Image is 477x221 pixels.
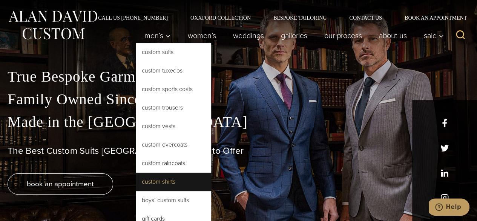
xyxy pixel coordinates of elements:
[136,28,179,43] button: Child menu of Men’s
[136,62,211,80] a: Custom Tuxedos
[370,28,415,43] a: About Us
[451,26,469,45] button: View Search Form
[136,99,211,117] a: Custom Trousers
[262,15,338,20] a: Bespoke Tailoring
[136,191,211,209] a: Boys’ Custom Suits
[179,15,262,20] a: Oxxford Collection
[8,173,113,195] a: book an appointment
[415,28,448,43] button: Sale sub menu toggle
[27,178,94,189] span: book an appointment
[338,15,393,20] a: Contact Us
[429,198,469,217] iframe: Opens a widget where you can chat to one of our agents
[8,145,469,156] h1: The Best Custom Suits [GEOGRAPHIC_DATA] Has to Offer
[136,43,211,61] a: Custom Suits
[8,8,98,42] img: Alan David Custom
[316,28,370,43] a: Our Process
[136,173,211,191] a: Custom Shirts
[393,15,469,20] a: Book an Appointment
[8,65,469,133] p: True Bespoke Garments Family Owned Since [DATE] Made in the [GEOGRAPHIC_DATA]
[272,28,316,43] a: Galleries
[136,28,448,43] nav: Primary Navigation
[87,15,469,20] nav: Secondary Navigation
[136,154,211,172] a: Custom Raincoats
[87,15,179,20] a: Call Us [PHONE_NUMBER]
[179,28,224,43] a: Women’s
[224,28,272,43] a: weddings
[136,117,211,135] a: Custom Vests
[136,136,211,154] a: Custom Overcoats
[136,80,211,98] a: Custom Sports Coats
